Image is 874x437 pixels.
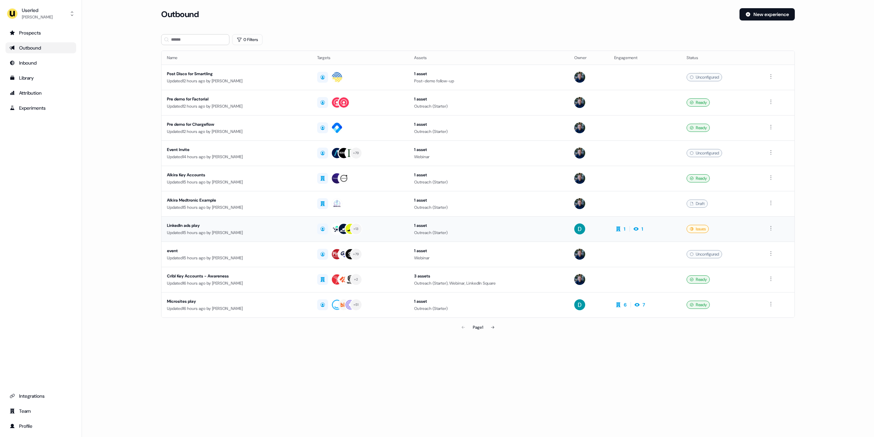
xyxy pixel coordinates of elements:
[5,72,76,83] a: Go to templates
[624,301,626,308] div: 6
[167,179,306,186] div: Updated 15 hours ago by [PERSON_NAME]
[574,97,585,108] img: James
[167,280,306,287] div: Updated 16 hours ago by [PERSON_NAME]
[167,96,306,103] div: Pre demo for Factorial
[569,51,609,65] th: Owner
[167,255,306,261] div: Updated 15 hours ago by [PERSON_NAME]
[167,298,306,305] div: Microsites play
[167,146,306,153] div: Event Invite
[409,51,569,65] th: Assets
[414,197,563,204] div: 1 asset
[414,78,563,84] div: Post-demo follow-up
[167,128,306,135] div: Updated 12 hours ago by [PERSON_NAME]
[167,273,306,279] div: Cribl Key Accounts - Awareness
[574,122,585,133] img: James
[22,14,53,21] div: [PERSON_NAME]
[414,146,563,153] div: 1 asset
[10,105,72,111] div: Experiments
[10,423,72,429] div: Profile
[414,121,563,128] div: 1 asset
[414,222,563,229] div: 1 asset
[681,51,761,65] th: Status
[414,305,563,312] div: Outreach (Starter)
[232,34,263,45] button: 0 Filters
[5,42,76,53] a: Go to outbound experience
[5,406,76,416] a: Go to team
[414,298,563,305] div: 1 asset
[574,173,585,184] img: James
[414,179,563,186] div: Outreach (Starter)
[642,226,643,232] div: 1
[687,149,722,157] div: Unconfigured
[353,150,359,156] div: + 79
[574,299,585,310] img: David
[687,301,710,309] div: Ready
[312,51,409,65] th: Targets
[414,273,563,279] div: 3 assets
[414,229,563,236] div: Outreach (Starter)
[167,222,306,229] div: LinkedIn ads play
[167,153,306,160] div: Updated 14 hours ago by [PERSON_NAME]
[167,70,306,77] div: Post Disco for Smartling
[353,251,359,257] div: + 79
[5,57,76,68] a: Go to Inbound
[10,74,72,81] div: Library
[687,124,710,132] div: Ready
[5,421,76,432] a: Go to profile
[574,223,585,234] img: David
[574,198,585,209] img: James
[167,229,306,236] div: Updated 15 hours ago by [PERSON_NAME]
[687,250,722,258] div: Unconfigured
[414,280,563,287] div: Outreach (Starter), Webinar, LinkedIn Square
[167,204,306,211] div: Updated 15 hours ago by [PERSON_NAME]
[414,103,563,110] div: Outreach (Starter)
[167,247,306,254] div: event
[10,408,72,414] div: Team
[414,128,563,135] div: Outreach (Starter)
[167,172,306,178] div: Alkira Key Accounts
[167,103,306,110] div: Updated 12 hours ago by [PERSON_NAME]
[414,153,563,160] div: Webinar
[10,393,72,399] div: Integrations
[643,301,645,308] div: 7
[609,51,681,65] th: Engagement
[414,204,563,211] div: Outreach (Starter)
[167,121,306,128] div: Pre demo for Chargeflow
[161,9,199,19] h3: Outbound
[687,73,722,81] div: Unconfigured
[574,274,585,285] img: James
[10,44,72,51] div: Outbound
[167,78,306,84] div: Updated 12 hours ago by [PERSON_NAME]
[574,249,585,260] img: James
[414,96,563,103] div: 1 asset
[353,226,359,232] div: + 13
[414,70,563,77] div: 1 asset
[10,29,72,36] div: Prospects
[687,98,710,107] div: Ready
[739,8,795,21] button: New experience
[687,275,710,284] div: Ready
[5,391,76,401] a: Go to integrations
[5,27,76,38] a: Go to prospects
[414,247,563,254] div: 1 asset
[414,255,563,261] div: Webinar
[354,276,358,283] div: + 2
[574,148,585,159] img: James
[5,87,76,98] a: Go to attribution
[10,90,72,96] div: Attribution
[353,302,359,308] div: + 51
[167,197,306,204] div: Alkira Medtronic Example
[574,72,585,83] img: James
[687,200,708,208] div: Draft
[161,51,312,65] th: Name
[5,103,76,113] a: Go to experiments
[473,324,483,331] div: Page 1
[687,225,709,233] div: Issues
[10,59,72,66] div: Inbound
[624,226,625,232] div: 1
[5,5,76,22] button: Userled[PERSON_NAME]
[687,174,710,182] div: Ready
[414,172,563,178] div: 1 asset
[167,305,306,312] div: Updated 16 hours ago by [PERSON_NAME]
[22,7,53,14] div: Userled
